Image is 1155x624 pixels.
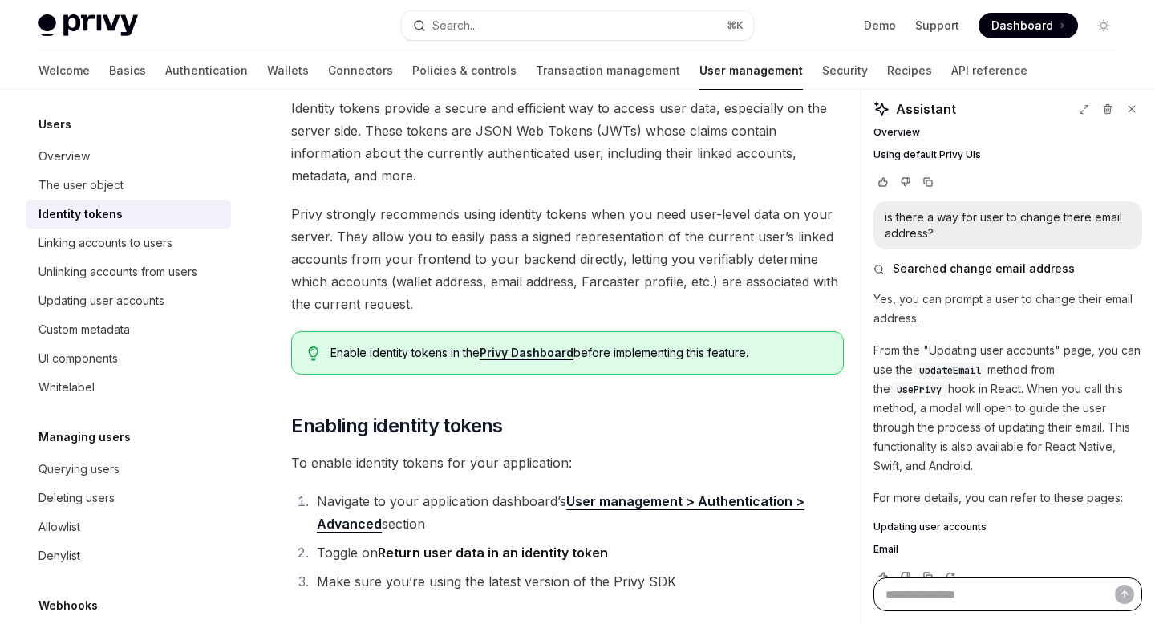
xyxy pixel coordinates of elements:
div: Denylist [38,546,80,565]
span: usePrivy [897,383,942,396]
div: Whitelabel [38,378,95,397]
a: Linking accounts to users [26,229,231,257]
button: Send message [1115,585,1134,604]
a: Support [915,18,959,34]
a: Basics [109,51,146,90]
a: Allowlist [26,513,231,541]
span: ⌘ K [727,19,744,32]
p: For more details, you can refer to these pages: [873,488,1142,508]
span: Dashboard [991,18,1053,34]
span: Searched change email address [893,261,1075,277]
p: From the "Updating user accounts" page, you can use the method from the hook in React. When you c... [873,341,1142,476]
div: Identity tokens [38,205,123,224]
span: Enabling identity tokens [291,413,503,439]
a: Welcome [38,51,90,90]
a: Privy Dashboard [480,346,573,360]
p: Yes, you can prompt a user to change their email address. [873,290,1142,328]
button: Search...⌘K [402,11,752,40]
a: Denylist [26,541,231,570]
span: Email [873,543,898,556]
a: API reference [951,51,1027,90]
a: Dashboard [979,13,1078,38]
li: Toggle on [312,541,844,564]
svg: Tip [308,346,319,361]
a: Whitelabel [26,373,231,402]
div: Querying users [38,460,120,479]
div: Linking accounts to users [38,233,172,253]
a: Using default Privy UIs [873,148,1142,161]
span: Assistant [896,99,956,119]
button: Toggle dark mode [1091,13,1116,38]
a: Identity tokens [26,200,231,229]
span: Using default Privy UIs [873,148,981,161]
span: To enable identity tokens for your application: [291,452,844,474]
a: Demo [864,18,896,34]
span: Overview [873,126,920,139]
a: Updating user accounts [873,521,1142,533]
span: Privy strongly recommends using identity tokens when you need user-level data on your server. The... [291,203,844,315]
span: Updating user accounts [873,521,987,533]
div: is there a way for user to change there email address? [885,209,1131,241]
h5: Users [38,115,71,134]
a: Policies & controls [412,51,517,90]
a: Deleting users [26,484,231,513]
li: Navigate to your application dashboard’s section [312,490,844,535]
div: Updating user accounts [38,291,164,310]
div: Allowlist [38,517,80,537]
a: Authentication [165,51,248,90]
a: Overview [26,142,231,171]
a: Unlinking accounts from users [26,257,231,286]
strong: Return user data in an identity token [378,545,608,561]
div: Unlinking accounts from users [38,262,197,282]
a: Connectors [328,51,393,90]
a: Querying users [26,455,231,484]
a: Overview [873,126,1142,139]
a: Recipes [887,51,932,90]
div: UI components [38,349,118,368]
div: Search... [432,16,477,35]
a: User management [699,51,803,90]
a: UI components [26,344,231,373]
a: Custom metadata [26,315,231,344]
div: Deleting users [38,488,115,508]
a: The user object [26,171,231,200]
span: Identity tokens provide a secure and efficient way to access user data, especially on the server ... [291,97,844,187]
div: Overview [38,147,90,166]
a: Updating user accounts [26,286,231,315]
a: Email [873,543,1142,556]
span: updateEmail [919,364,981,377]
div: The user object [38,176,124,195]
div: Custom metadata [38,320,130,339]
a: Security [822,51,868,90]
img: light logo [38,14,138,37]
span: Enable identity tokens in the before implementing this feature. [330,345,827,361]
a: Transaction management [536,51,680,90]
a: Wallets [267,51,309,90]
button: Searched change email address [873,261,1142,277]
h5: Webhooks [38,596,98,615]
h5: Managing users [38,427,131,447]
